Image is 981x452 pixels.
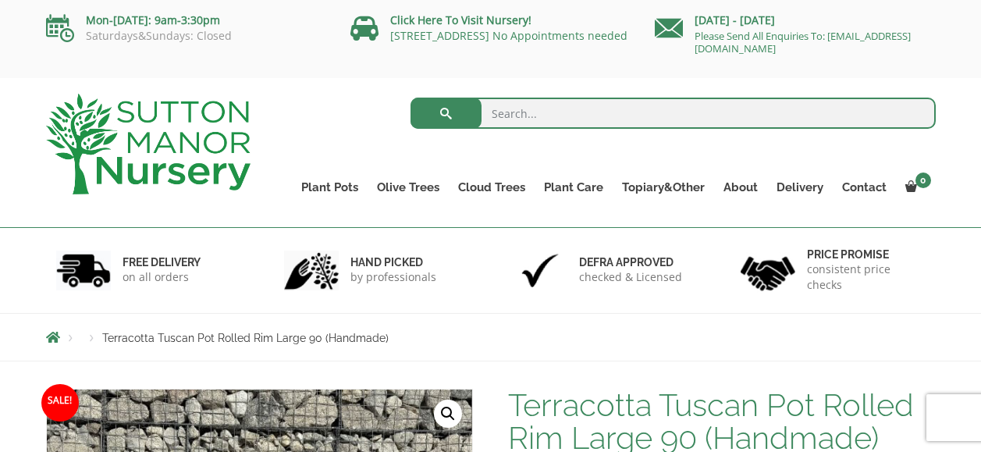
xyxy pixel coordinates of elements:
a: Olive Trees [368,176,449,198]
p: Saturdays&Sundays: Closed [46,30,327,42]
a: Cloud Trees [449,176,535,198]
h6: hand picked [350,255,436,269]
img: 1.jpg [56,251,111,290]
img: 3.jpg [513,251,567,290]
a: Plant Care [535,176,613,198]
p: on all orders [123,269,201,285]
a: 0 [896,176,936,198]
a: About [714,176,767,198]
a: Plant Pots [292,176,368,198]
h6: FREE DELIVERY [123,255,201,269]
a: Contact [833,176,896,198]
a: [STREET_ADDRESS] No Appointments needed [390,28,627,43]
p: checked & Licensed [579,269,682,285]
input: Search... [411,98,936,129]
a: Delivery [767,176,833,198]
span: Terracotta Tuscan Pot Rolled Rim Large 90 (Handmade) [102,332,389,344]
a: Click Here To Visit Nursery! [390,12,531,27]
a: Please Send All Enquiries To: [EMAIL_ADDRESS][DOMAIN_NAME] [695,29,911,55]
span: 0 [915,173,931,188]
nav: Breadcrumbs [46,331,936,343]
img: logo [46,94,251,194]
a: Topiary&Other [613,176,714,198]
span: Sale! [41,384,79,422]
img: 2.jpg [284,251,339,290]
h6: Price promise [807,247,926,262]
p: [DATE] - [DATE] [655,11,936,30]
p: by professionals [350,269,436,285]
p: Mon-[DATE]: 9am-3:30pm [46,11,327,30]
img: 4.jpg [741,247,795,294]
a: View full-screen image gallery [434,400,462,428]
p: consistent price checks [807,262,926,293]
h6: Defra approved [579,255,682,269]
